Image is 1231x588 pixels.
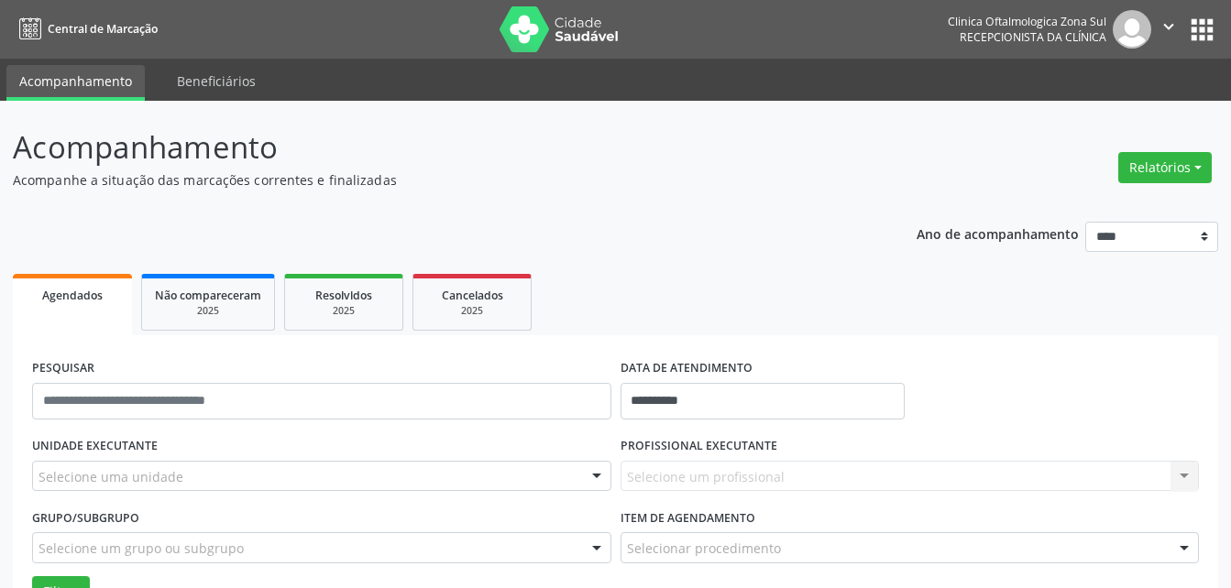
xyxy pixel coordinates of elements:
[32,432,158,461] label: UNIDADE EXECUTANTE
[298,304,390,318] div: 2025
[948,14,1106,29] div: Clinica Oftalmologica Zona Sul
[48,21,158,37] span: Central de Marcação
[917,222,1079,245] p: Ano de acompanhamento
[1118,152,1212,183] button: Relatórios
[155,304,261,318] div: 2025
[164,65,269,97] a: Beneficiários
[38,539,244,558] span: Selecione um grupo ou subgrupo
[621,504,755,532] label: Item de agendamento
[1186,14,1218,46] button: apps
[426,304,518,318] div: 2025
[32,354,94,383] label: PESQUISAR
[42,288,103,303] span: Agendados
[155,288,261,303] span: Não compareceram
[1113,10,1151,49] img: img
[6,65,145,101] a: Acompanhamento
[32,504,139,532] label: Grupo/Subgrupo
[621,432,777,461] label: PROFISSIONAL EXECUTANTE
[442,288,503,303] span: Cancelados
[315,288,372,303] span: Resolvidos
[13,170,857,190] p: Acompanhe a situação das marcações correntes e finalizadas
[13,14,158,44] a: Central de Marcação
[960,29,1106,45] span: Recepcionista da clínica
[38,467,183,486] span: Selecione uma unidade
[621,354,753,383] label: DATA DE ATENDIMENTO
[627,539,781,558] span: Selecionar procedimento
[13,125,857,170] p: Acompanhamento
[1159,16,1179,37] i: 
[1151,10,1186,49] button: 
